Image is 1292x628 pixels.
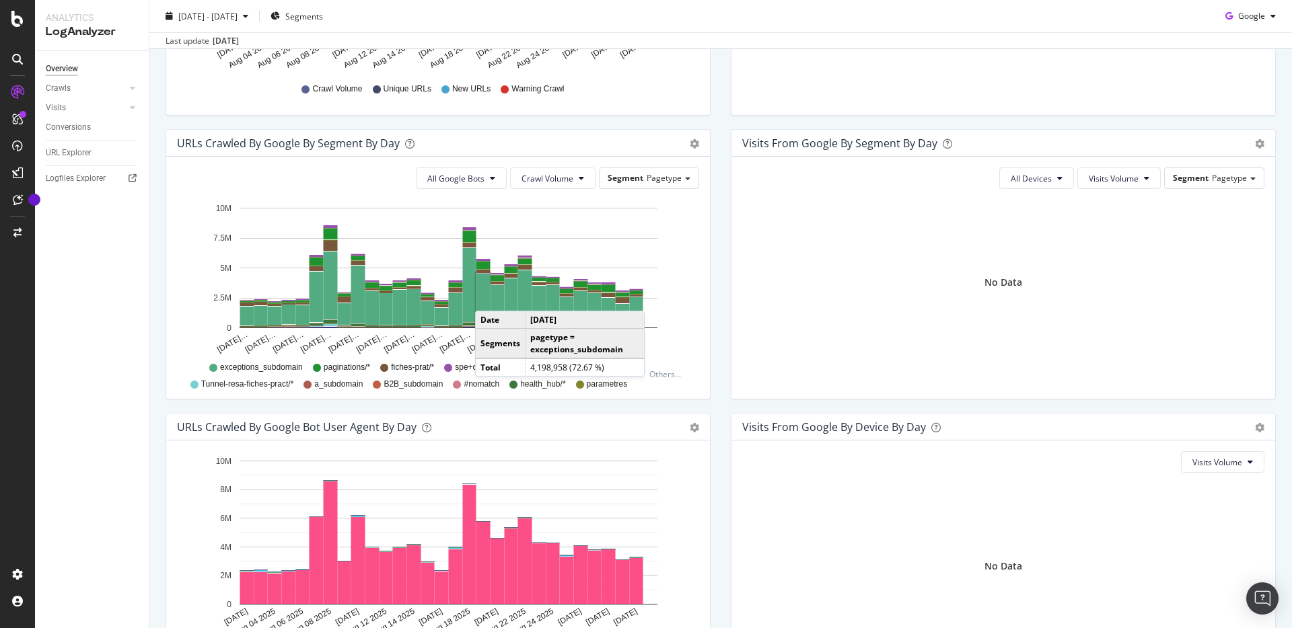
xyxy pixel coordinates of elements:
span: New URLs [452,83,491,95]
div: gear [690,139,699,149]
td: 4,198,958 (72.67 %) [526,358,645,376]
div: gear [1255,139,1264,149]
span: Tunnel-resa-fiches-pract/* [201,379,294,390]
span: Segments [285,10,323,22]
text: [DATE] [417,606,444,627]
button: All Devices [999,167,1074,189]
text: [DATE] [215,39,242,60]
text: Aug 06 2025 [256,39,300,70]
text: [DATE] [330,39,357,60]
span: a_subdomain [314,379,363,390]
span: Unique URLs [384,83,431,95]
div: gear [690,423,699,432]
text: [DATE] [334,606,361,627]
div: Overview [46,62,78,76]
button: Crawl Volume [510,167,596,189]
div: No Data [984,559,1022,573]
text: 2.5M [213,293,231,303]
text: 10M [216,204,231,213]
div: Visits [46,101,66,115]
button: Segments [265,5,328,27]
text: [DATE] [417,39,444,60]
td: pagetype = exceptions_subdomain [526,329,645,358]
text: 0 [227,600,231,609]
text: Aug 22 2025 [486,39,530,70]
text: [DATE] [223,606,250,627]
text: [DATE] [474,39,501,60]
div: Crawls [46,81,71,95]
a: Conversions [46,120,139,134]
div: gear [1255,423,1264,432]
text: Aug 08 2025 [284,39,328,70]
td: Total [476,358,526,376]
span: B2B_subdomain [384,379,443,390]
a: Visits [46,101,126,115]
span: Warning Crawl [511,83,564,95]
a: Overview [46,62,139,76]
span: Pagetype [647,172,682,184]
text: [DATE] [618,39,645,60]
text: 8M [220,485,231,495]
span: paginations/* [324,362,370,373]
text: Aug 14 2025 [371,39,415,70]
text: 4M [220,543,231,552]
button: Google [1220,5,1281,27]
text: 5M [220,264,231,273]
span: Segment [608,172,643,184]
text: Aug 12 2025 [342,39,386,70]
text: Aug 24 2025 [515,39,559,70]
text: [DATE] [589,39,616,60]
span: #nomatch [464,379,499,390]
span: [DATE] - [DATE] [178,10,238,22]
button: Visits Volume [1181,451,1264,473]
div: Visits From Google By Device By Day [742,420,926,434]
span: spe+city/* [455,362,490,373]
span: health_hub/* [520,379,565,390]
span: fiches-prat/* [391,362,434,373]
div: URL Explorer [46,146,92,160]
td: Date [476,311,526,329]
text: 2M [220,571,231,580]
div: Open Intercom Messenger [1246,582,1279,615]
div: Others... [649,368,687,380]
div: No Data [984,276,1022,289]
div: Conversions [46,120,91,134]
span: Visits Volume [1089,173,1139,184]
text: Aug 04 2025 [227,39,271,70]
div: Tooltip anchor [28,194,40,206]
div: Logfiles Explorer [46,171,106,186]
text: [DATE] [584,606,611,627]
span: parametres [587,379,628,390]
text: [DATE] [612,606,639,627]
div: Analytics [46,11,138,24]
span: Segment [1173,172,1209,184]
span: Google [1238,10,1265,22]
text: 0 [227,323,231,333]
text: 7.5M [213,233,231,243]
span: Pagetype [1212,172,1247,184]
div: A chart. [177,200,699,356]
span: All Devices [1011,173,1052,184]
text: [DATE] [561,39,587,60]
a: Crawls [46,81,126,95]
button: Visits Volume [1077,167,1161,189]
span: Crawl Volume [522,173,573,184]
div: Last update [166,35,239,47]
text: [DATE] [473,606,500,627]
text: 6M [220,514,231,523]
button: All Google Bots [416,167,507,189]
div: Visits from Google By Segment By Day [742,136,937,150]
div: URLs Crawled by Google By Segment By Day [177,136,400,150]
a: Logfiles Explorer [46,171,139,186]
div: [DATE] [213,35,239,47]
td: Segments [476,329,526,358]
text: [DATE] [557,606,583,627]
span: Crawl Volume [312,83,362,95]
span: All Google Bots [427,173,485,184]
div: LogAnalyzer [46,24,138,40]
span: Visits Volume [1192,457,1242,468]
button: [DATE] - [DATE] [160,5,254,27]
text: Aug 18 2025 [428,39,472,70]
div: URLs Crawled by Google bot User Agent By Day [177,420,417,434]
td: [DATE] [526,311,645,329]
